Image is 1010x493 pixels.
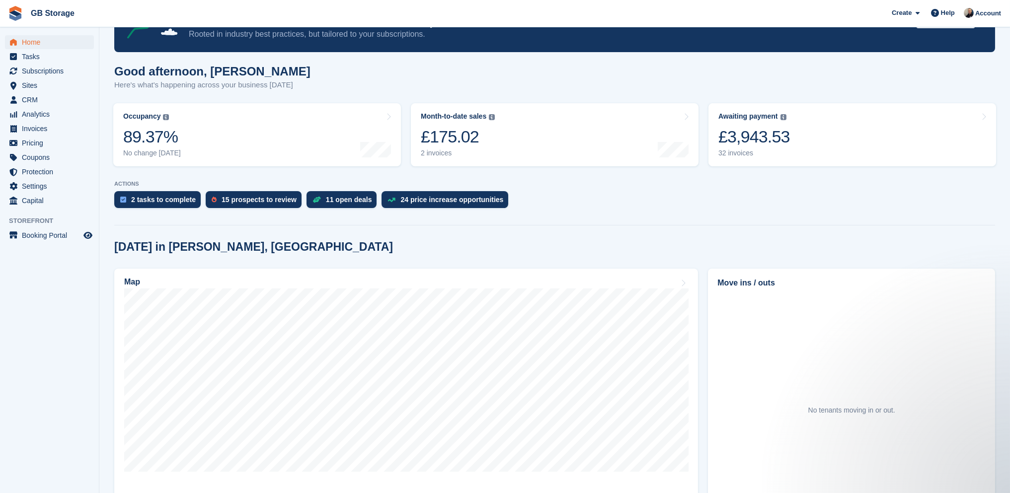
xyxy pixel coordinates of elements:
div: 24 price increase opportunities [400,196,503,204]
span: Pricing [22,136,81,150]
a: menu [5,194,94,208]
a: menu [5,179,94,193]
div: 32 invoices [718,149,790,157]
a: Occupancy 89.37% No change [DATE] [113,103,401,166]
h2: [DATE] in [PERSON_NAME], [GEOGRAPHIC_DATA] [114,240,393,254]
a: menu [5,107,94,121]
h2: Map [124,278,140,286]
img: deal-1b604bf984904fb50ccaf53a9ad4b4a5d6e5aea283cecdc64d6e3604feb123c2.svg [312,196,321,203]
a: menu [5,93,94,107]
div: £175.02 [421,127,495,147]
a: Awaiting payment £3,943.53 32 invoices [708,103,996,166]
img: icon-info-grey-7440780725fd019a000dd9b08b2336e03edf1995a4989e88bcd33f0948082b44.svg [489,114,495,120]
a: menu [5,64,94,78]
a: menu [5,228,94,242]
a: menu [5,50,94,64]
div: 2 invoices [421,149,495,157]
div: £3,943.53 [718,127,790,147]
span: Booking Portal [22,228,81,242]
p: Here's what's happening across your business [DATE] [114,79,311,91]
a: menu [5,136,94,150]
img: price_increase_opportunities-93ffe204e8149a01c8c9dc8f82e8f89637d9d84a8eef4429ea346261dce0b2c0.svg [388,198,395,202]
img: Karl Walker [964,8,974,18]
h2: Move ins / outs [717,277,986,289]
a: menu [5,165,94,179]
p: ACTIONS [114,181,995,187]
span: Account [975,8,1001,18]
div: Awaiting payment [718,112,778,121]
span: Protection [22,165,81,179]
a: 15 prospects to review [206,191,307,213]
div: Month-to-date sales [421,112,486,121]
div: 2 tasks to complete [131,196,196,204]
span: Analytics [22,107,81,121]
p: Rooted in industry best practices, but tailored to your subscriptions. [189,29,908,40]
span: Subscriptions [22,64,81,78]
a: Month-to-date sales £175.02 2 invoices [411,103,699,166]
span: Home [22,35,81,49]
span: Invoices [22,122,81,136]
div: No tenants moving in or out. [808,405,895,416]
h1: Good afternoon, [PERSON_NAME] [114,65,311,78]
img: task-75834270c22a3079a89374b754ae025e5fb1db73e45f91037f5363f120a921f8.svg [120,197,126,203]
img: stora-icon-8386f47178a22dfd0bd8f6a31ec36ba5ce8667c1dd55bd0f319d3a0aa187defe.svg [8,6,23,21]
a: menu [5,122,94,136]
div: No change [DATE] [123,149,181,157]
a: 11 open deals [307,191,382,213]
a: menu [5,150,94,164]
span: CRM [22,93,81,107]
a: GB Storage [27,5,78,21]
a: 2 tasks to complete [114,191,206,213]
div: 15 prospects to review [222,196,297,204]
div: Occupancy [123,112,160,121]
span: Sites [22,78,81,92]
span: Create [892,8,912,18]
span: Tasks [22,50,81,64]
span: Coupons [22,150,81,164]
a: menu [5,35,94,49]
a: Preview store [82,229,94,241]
div: 11 open deals [326,196,372,204]
img: icon-info-grey-7440780725fd019a000dd9b08b2336e03edf1995a4989e88bcd33f0948082b44.svg [163,114,169,120]
img: icon-info-grey-7440780725fd019a000dd9b08b2336e03edf1995a4989e88bcd33f0948082b44.svg [780,114,786,120]
div: 89.37% [123,127,181,147]
img: prospect-51fa495bee0391a8d652442698ab0144808aea92771e9ea1ae160a38d050c398.svg [212,197,217,203]
span: Storefront [9,216,99,226]
span: Capital [22,194,81,208]
a: 24 price increase opportunities [382,191,513,213]
span: Settings [22,179,81,193]
a: menu [5,78,94,92]
span: Help [941,8,955,18]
